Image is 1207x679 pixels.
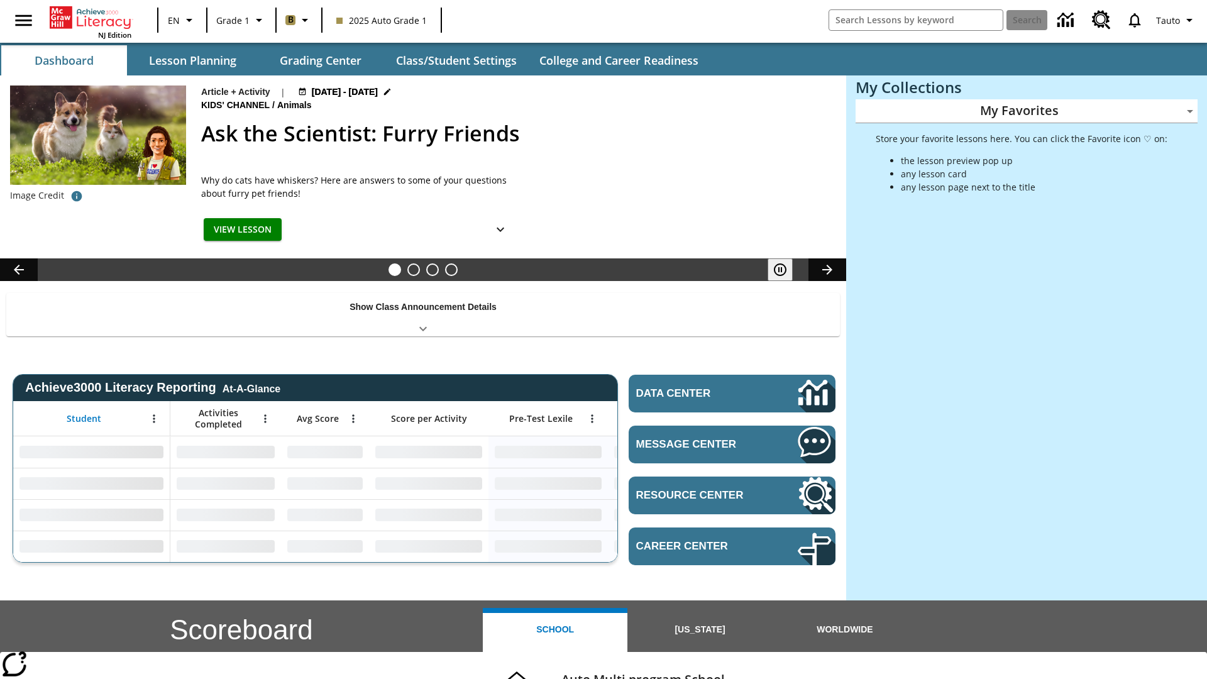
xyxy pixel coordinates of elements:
span: Grade 1 [216,14,250,27]
button: Worldwide [773,608,917,652]
p: Image Credit [10,189,64,202]
div: No Data, [170,436,281,468]
div: No Data, [281,499,369,531]
div: No Data, [170,499,281,531]
button: Language: EN, Select a language [162,9,202,31]
span: [DATE] - [DATE] [312,86,378,99]
div: Why do cats have whiskers? Here are answers to some of your questions about furry pet friends! [201,174,515,200]
li: any lesson card [901,167,1167,180]
div: Pause [768,258,805,281]
h2: Ask the Scientist: Furry Friends [201,118,831,150]
button: Class/Student Settings [386,45,527,75]
div: No Data, [608,499,727,531]
button: Grading Center [258,45,383,75]
h3: My Collections [856,79,1198,96]
button: Slide 3 Pre-release lesson [426,263,439,276]
button: Open side menu [5,2,42,39]
button: Grade: Grade 1, Select a grade [211,9,272,31]
img: Avatar of the scientist with a cat and dog standing in a grassy field in the background [10,86,186,185]
span: Kids' Channel [201,99,272,113]
div: No Data, [281,531,369,562]
span: Tauto [1156,14,1180,27]
button: Show Details [488,218,513,241]
input: search field [829,10,1003,30]
p: Store your favorite lessons here. You can click the Favorite icon ♡ on: [876,132,1167,145]
a: Data Center [1050,3,1084,38]
button: Jul 11 - Oct 31 Choose Dates [295,86,395,99]
span: Student [67,413,101,424]
span: Activities Completed [177,407,260,430]
div: No Data, [608,531,727,562]
div: No Data, [281,468,369,499]
li: any lesson page next to the title [901,180,1167,194]
button: Slide 2 Cars of the Future? [407,263,420,276]
button: Open Menu [256,409,275,428]
a: Notifications [1118,4,1151,36]
button: Slide 1 Ask the Scientist: Furry Friends [389,263,401,276]
span: B [288,12,294,28]
span: NJ Edition [98,30,131,40]
span: Career Center [636,540,760,553]
div: No Data, [170,468,281,499]
button: School [483,608,627,652]
div: At-A-Glance [223,381,280,395]
div: No Data, [170,531,281,562]
div: My Favorites [856,99,1198,123]
button: Open Menu [583,409,602,428]
a: Message Center [629,426,835,463]
button: Boost Class color is light brown. Change class color [280,9,317,31]
button: Profile/Settings [1151,9,1202,31]
button: Open Menu [145,409,163,428]
a: Career Center [629,527,835,565]
span: Pre-Test Lexile [509,413,573,424]
div: No Data, [608,436,727,468]
a: Resource Center, Will open in new tab [1084,3,1118,37]
span: Avg Score [297,413,339,424]
button: View Lesson [204,218,282,241]
span: Score per Activity [391,413,467,424]
button: College and Career Readiness [529,45,708,75]
a: Resource Center, Will open in new tab [629,477,835,514]
button: Dashboard [1,45,127,75]
div: Show Class Announcement Details [6,293,840,336]
button: [US_STATE] [627,608,772,652]
div: No Data, [608,468,727,499]
button: Lesson Planning [130,45,255,75]
div: No Data, [281,436,369,468]
span: Message Center [636,438,760,451]
span: 2025 Auto Grade 1 [336,14,427,27]
div: Home [50,4,131,40]
button: Lesson carousel, Next [808,258,846,281]
span: Data Center [636,387,755,400]
span: | [280,86,285,99]
button: Pause [768,258,793,281]
button: Open Menu [344,409,363,428]
span: Animals [277,99,314,113]
button: Credit: background: Nataba/iStock/Getty Images Plus inset: Janos Jantner [64,185,89,207]
span: / [272,100,275,110]
li: the lesson preview pop up [901,154,1167,167]
span: Achieve3000 Literacy Reporting [25,380,280,395]
p: Show Class Announcement Details [350,301,497,314]
span: EN [168,14,180,27]
a: Data Center [629,375,835,412]
p: Article + Activity [201,86,270,99]
button: Slide 4 Remembering Justice O'Connor [445,263,458,276]
span: Resource Center [636,489,760,502]
a: Home [50,5,131,30]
